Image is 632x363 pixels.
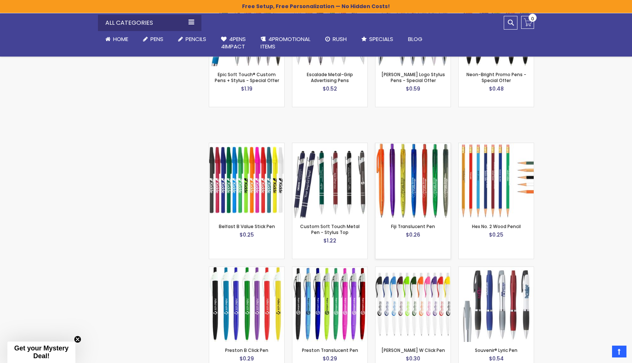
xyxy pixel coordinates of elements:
[261,35,310,50] span: 4PROMOTIONAL ITEMS
[406,85,420,92] span: $0.59
[239,231,254,238] span: $0.25
[318,31,354,47] a: Rush
[354,31,401,47] a: Specials
[408,35,422,43] span: Blog
[459,267,534,273] a: Souvenir® Lyric Pen
[221,35,246,50] span: 4Pens 4impact
[333,35,347,43] span: Rush
[239,355,254,362] span: $0.29
[376,143,451,218] img: Fiji Translucent Pen
[376,267,451,342] img: Preston W Click Pen
[98,31,136,47] a: Home
[376,267,451,273] a: Preston W Click Pen
[376,143,451,149] a: Fiji Translucent Pen
[459,267,534,342] img: Souvenir® Lyric Pen
[209,267,284,273] a: Preston B Click Pen
[472,223,521,230] a: Hex No. 2 Wood Pencil
[292,267,367,342] img: Preston Translucent Pen
[136,31,171,47] a: Pens
[489,355,504,362] span: $0.54
[225,347,268,353] a: Preston B Click Pen
[74,336,81,343] button: Close teaser
[381,347,445,353] a: [PERSON_NAME] W Click Pen
[292,143,367,218] img: Custom Soft Touch Metal Pen - Stylus Top
[521,16,534,29] a: 0
[571,343,632,363] iframe: Google Customer Reviews
[186,35,206,43] span: Pencils
[489,85,504,92] span: $0.48
[459,143,534,149] a: Hex No. 2 Wood Pencil
[219,223,275,230] a: Belfast B Value Stick Pen
[113,35,128,43] span: Home
[300,223,360,235] a: Custom Soft Touch Metal Pen - Stylus Top
[292,143,367,149] a: Custom Soft Touch Metal Pen - Stylus Top
[14,345,68,360] span: Get your Mystery Deal!
[489,231,503,238] span: $0.25
[323,355,337,362] span: $0.29
[531,15,534,22] span: 0
[171,31,214,47] a: Pencils
[7,342,75,363] div: Get your Mystery Deal!Close teaser
[475,347,517,353] a: Souvenir® Lyric Pen
[150,35,163,43] span: Pens
[215,71,279,84] a: Epic Soft Touch® Custom Pens + Stylus - Special Offer
[253,31,318,55] a: 4PROMOTIONALITEMS
[323,237,336,244] span: $1.22
[307,71,353,84] a: Escalade Metal-Grip Advertising Pens
[323,85,337,92] span: $0.52
[406,355,420,362] span: $0.30
[241,85,252,92] span: $1.19
[406,231,420,238] span: $0.26
[209,143,284,149] a: Belfast B Value Stick Pen
[459,143,534,218] img: Hex No. 2 Wood Pencil
[214,31,253,55] a: 4Pens4impact
[401,31,430,47] a: Blog
[209,267,284,342] img: Preston B Click Pen
[391,223,435,230] a: Fiji Translucent Pen
[292,267,367,273] a: Preston Translucent Pen
[466,71,526,84] a: Neon-Bright Promo Pens - Special Offer
[381,71,445,84] a: [PERSON_NAME] Logo Stylus Pens - Special Offer
[302,347,358,353] a: Preston Translucent Pen
[209,143,284,218] img: Belfast B Value Stick Pen
[98,15,201,31] div: All Categories
[369,35,393,43] span: Specials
